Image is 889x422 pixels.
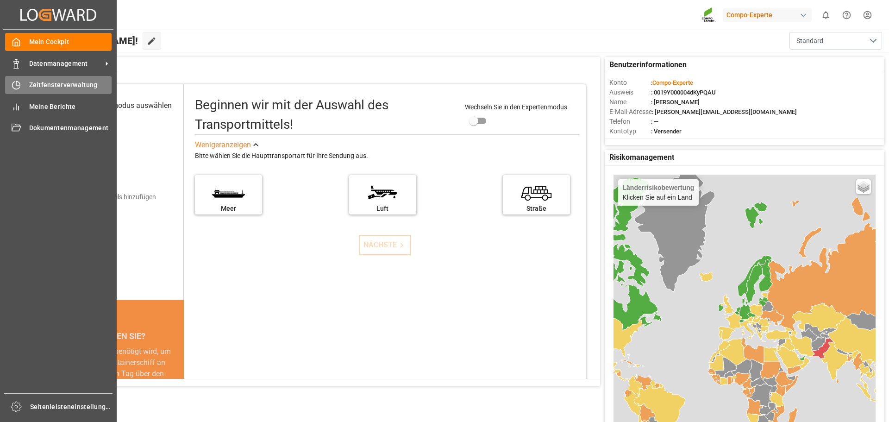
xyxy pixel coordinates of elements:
[815,5,836,25] button: 0 neue Benachrichtigungen anzeigen
[609,118,630,125] font: Telefon
[526,205,546,212] font: Straße
[609,60,687,69] font: Benutzerinformationen
[609,79,627,86] font: Konto
[623,184,695,191] font: Länderrisikobewertung
[651,79,652,86] font: :
[38,35,138,46] font: Hallo [PERSON_NAME]!
[789,32,882,50] button: Menü öffnen
[465,103,567,111] font: Wechseln Sie in den Expertenmodus
[79,193,156,201] font: Versanddetails hinzufügen
[856,179,871,194] a: Ebenen
[5,119,112,137] a: Dokumentenmanagement
[195,152,368,159] font: Bitte wählen Sie die Haupttransportart für Ihre Sendung aus.
[651,89,716,96] font: : 0019Y000004dKyPQAU
[88,331,145,341] font: WUSSTEN SIE?
[651,128,682,135] font: : Versender
[30,403,113,410] font: Seitenleisteneinstellungen
[5,33,112,51] a: Mein Cockpit
[609,153,674,162] font: Risikomanagement
[80,101,172,110] font: Transportmodus auswählen
[376,205,388,212] font: Luft
[623,194,692,201] font: Klicken Sie auf ein Land
[609,88,633,96] font: Ausweis
[221,205,236,212] font: Meer
[836,5,857,25] button: Hilfecenter
[726,11,772,19] font: Compo-Experte
[651,118,658,125] font: : —
[609,108,652,115] font: E-Mail-Adresse
[609,127,636,135] font: Kontotyp
[221,140,251,149] font: anzeigen
[796,37,823,44] font: Standard
[195,140,221,149] font: Weniger
[195,95,456,134] div: Beginnen wir mit der Auswahl des Transportmittels!
[652,108,797,115] font: : [PERSON_NAME][EMAIL_ADDRESS][DOMAIN_NAME]
[29,103,76,110] font: Meine Berichte
[359,235,411,255] button: NÄCHSTE
[723,6,815,24] button: Compo-Experte
[609,98,626,106] font: Name
[29,124,109,132] font: Dokumentenmanagement
[5,97,112,115] a: Meine Berichte
[363,240,397,249] font: NÄCHSTE
[701,7,716,23] img: Screenshot%202023-09-29%20at%2010.02.21.png_1712312052.png
[29,38,69,45] font: Mein Cockpit
[5,76,112,94] a: Zeitfensterverwaltung
[651,99,700,106] font: : [PERSON_NAME]
[29,60,88,67] font: Datenmanagement
[652,79,693,86] font: Compo-Experte
[195,97,388,132] font: Beginnen wir mit der Auswahl des Transportmittels!
[29,81,98,88] font: Zeitfensterverwaltung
